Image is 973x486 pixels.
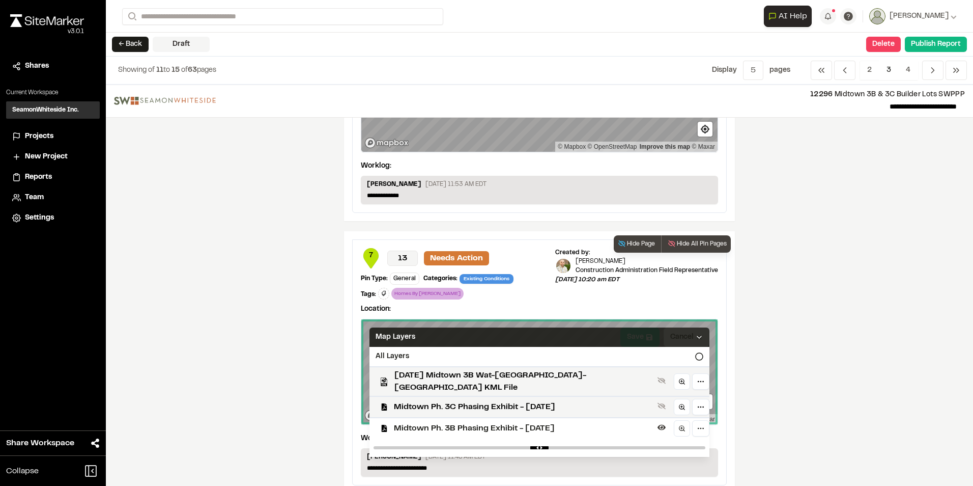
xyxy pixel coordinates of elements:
img: file [114,97,216,105]
span: [PERSON_NAME] [890,11,949,22]
span: Team [25,192,44,203]
span: 7 [361,250,381,261]
a: Reports [12,172,94,183]
button: Publish Report [905,37,967,52]
p: [PERSON_NAME] [576,257,718,266]
span: [DATE] Midtown 3B Wat-[GEOGRAPHIC_DATA]-[GEOGRAPHIC_DATA] KML File [394,369,653,394]
div: Tags: [361,290,376,299]
a: Zoom to layer [674,399,690,415]
button: Search [122,8,140,25]
button: Hide All Pin Pages [661,235,731,253]
span: Map Layers [376,332,415,343]
img: User [869,8,885,24]
canvas: Map [361,319,718,424]
p: Display [712,65,737,76]
span: AI Help [779,10,807,22]
div: Categories: [423,274,457,283]
p: Worklog: [361,160,391,172]
a: Team [12,192,94,203]
span: Existing Conditions [460,274,513,284]
p: 13 [387,251,418,266]
span: Settings [25,212,54,224]
span: 63 [188,67,197,73]
div: Open AI Assistant [764,6,816,27]
span: 4 [898,61,918,80]
div: All Layers [369,347,709,366]
span: Collapse [6,465,39,477]
a: Projects [12,131,94,142]
span: New Project [25,151,68,163]
a: Shares [12,61,94,72]
p: Needs Action [424,251,489,265]
span: Share Workspace [6,437,74,449]
a: Mapbox logo [364,410,409,421]
span: Projects [25,131,53,142]
a: Settings [12,212,94,224]
p: Midtown 3B & 3C Builder Lots SWPPP [224,89,965,100]
div: Created by: [555,248,718,257]
div: Pin Type: [361,274,388,283]
a: Map feedback [640,143,690,150]
img: kml_black_icon64.png [380,377,388,386]
p: Location: [361,304,718,315]
p: [DATE] 10:20 am EDT [555,275,718,284]
p: Worklog: [361,433,391,444]
div: Draft [153,37,210,52]
a: Mapbox logo [364,137,409,149]
button: Edit Tags [378,288,389,300]
p: [PERSON_NAME] [367,180,421,191]
a: Zoom to layer [674,373,690,390]
p: to of pages [118,65,216,76]
p: page s [769,65,790,76]
a: Mapbox [558,143,586,150]
p: [DATE] 11:48 AM EDT [425,452,485,462]
a: Maxar [692,143,715,150]
h3: SeamonWhiteside Inc. [12,105,79,115]
button: Delete [866,37,901,52]
a: New Project [12,151,94,163]
button: Show layer [655,400,668,412]
a: Maxar [692,416,715,423]
button: ← Back [112,37,149,52]
span: 12296 [810,92,833,98]
span: 11 [156,67,163,73]
p: [PERSON_NAME] [367,452,421,464]
span: Reports [25,172,52,183]
button: Show layer [655,374,668,387]
a: Zoom to layer [674,420,690,437]
div: Oh geez...please don't... [10,27,84,36]
nav: Navigation [811,61,967,80]
button: Open AI Assistant [764,6,812,27]
button: Hide layer [655,421,668,434]
a: OpenStreetMap [588,143,637,150]
div: Homes By [PERSON_NAME] [391,288,464,300]
span: Midtown Ph. 3B Phasing Exhibit - [DATE] [394,422,653,435]
p: Construction Administration Field Representative [576,266,718,275]
p: [DATE] 11:53 AM EDT [425,180,486,189]
div: General [390,273,419,285]
button: [PERSON_NAME] [869,8,957,24]
button: Find my location [698,122,712,137]
span: 2 [860,61,879,80]
span: Shares [25,61,49,72]
span: Showing of [118,67,156,73]
button: Hide Page [614,235,659,253]
span: Midtown Ph. 3C Phasing Exhibit - [DATE] [394,401,653,413]
img: rebrand.png [10,14,84,27]
span: 3 [879,61,899,80]
span: 15 [171,67,180,73]
p: Current Workspace [6,88,100,97]
button: 5 [743,61,763,80]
